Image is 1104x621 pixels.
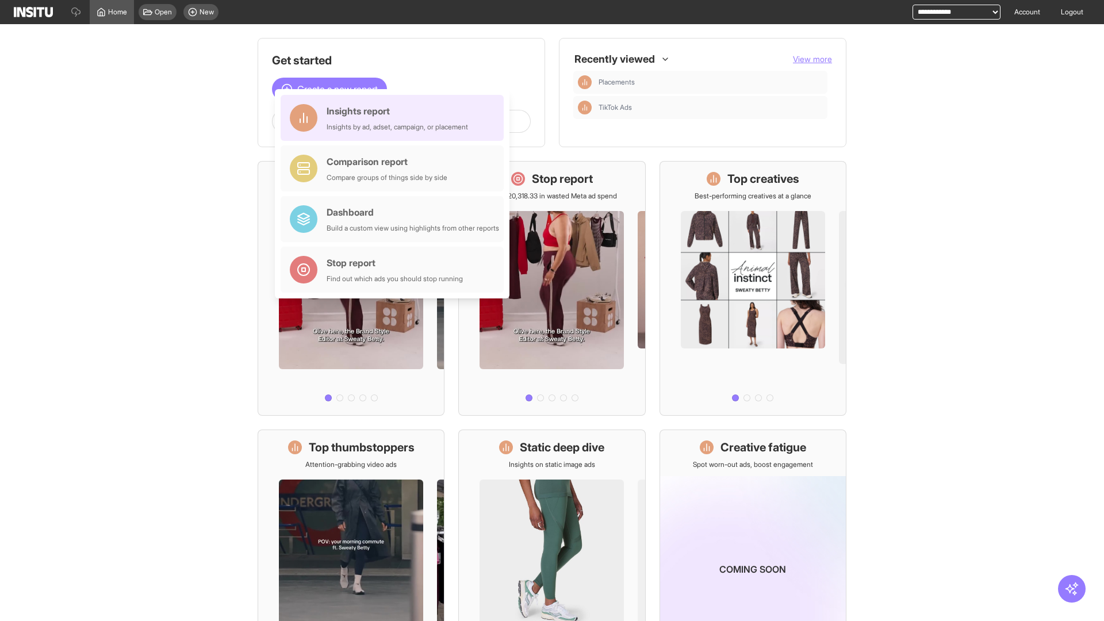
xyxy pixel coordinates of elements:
[272,52,531,68] h1: Get started
[793,54,832,64] span: View more
[327,173,447,182] div: Compare groups of things side by side
[599,78,635,87] span: Placements
[458,161,645,416] a: Stop reportSave £20,318.33 in wasted Meta ad spend
[509,460,595,469] p: Insights on static image ads
[258,161,444,416] a: What's live nowSee all active ads instantly
[578,75,592,89] div: Insights
[327,274,463,283] div: Find out which ads you should stop running
[660,161,846,416] a: Top creativesBest-performing creatives at a glance
[272,78,387,101] button: Create a new report
[327,256,463,270] div: Stop report
[327,122,468,132] div: Insights by ad, adset, campaign, or placement
[200,7,214,17] span: New
[108,7,127,17] span: Home
[155,7,172,17] span: Open
[532,171,593,187] h1: Stop report
[520,439,604,455] h1: Static deep dive
[599,78,823,87] span: Placements
[309,439,415,455] h1: Top thumbstoppers
[599,103,823,112] span: TikTok Ads
[793,53,832,65] button: View more
[14,7,53,17] img: Logo
[487,191,617,201] p: Save £20,318.33 in wasted Meta ad spend
[695,191,811,201] p: Best-performing creatives at a glance
[578,101,592,114] div: Insights
[327,205,499,219] div: Dashboard
[599,103,632,112] span: TikTok Ads
[305,460,397,469] p: Attention-grabbing video ads
[327,224,499,233] div: Build a custom view using highlights from other reports
[297,82,378,96] span: Create a new report
[327,104,468,118] div: Insights report
[727,171,799,187] h1: Top creatives
[327,155,447,168] div: Comparison report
